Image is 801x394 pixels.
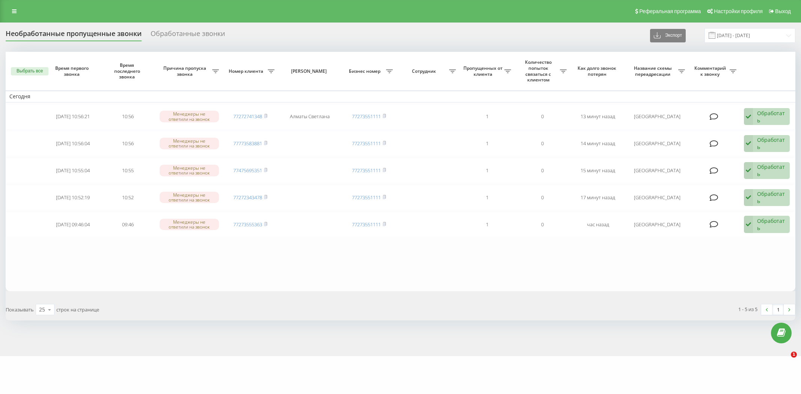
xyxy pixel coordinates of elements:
[460,131,515,156] td: 1
[626,131,689,156] td: [GEOGRAPHIC_DATA]
[45,131,100,156] td: [DATE] 10:56:04
[791,352,797,358] span: 1
[352,194,381,201] a: 77273551111
[629,65,678,77] span: Название схемы переадресации
[100,158,155,183] td: 10:55
[515,185,570,210] td: 0
[56,306,99,313] span: строк на странице
[460,158,515,183] td: 1
[460,104,515,129] td: 1
[738,305,757,313] div: 1 - 5 из 5
[6,306,34,313] span: Показывать
[285,68,335,74] span: [PERSON_NAME]
[278,104,341,129] td: Алматы Светлана
[626,212,689,237] td: [GEOGRAPHIC_DATA]
[463,65,504,77] span: Пропущенных от клиента
[160,138,219,149] div: Менеджеры не ответили на звонок
[160,65,213,77] span: Причина пропуска звонка
[233,167,262,174] a: 77475695351
[639,8,701,14] span: Реферальная программа
[100,212,155,237] td: 09:46
[45,185,100,210] td: [DATE] 10:52:19
[11,67,48,75] button: Выбрать все
[39,306,45,313] div: 25
[400,68,449,74] span: Сотрудник
[233,221,262,228] a: 77273555363
[570,212,626,237] td: час назад
[51,65,94,77] span: Время первого звонка
[570,158,626,183] td: 15 минут назад
[233,113,262,120] a: 77272741348
[515,104,570,129] td: 0
[45,158,100,183] td: [DATE] 10:55:04
[352,140,381,147] a: 77273551111
[160,192,219,203] div: Менеджеры не ответили на звонок
[626,104,689,129] td: [GEOGRAPHIC_DATA]
[107,62,149,80] span: Время последнего звонка
[345,68,386,74] span: Бизнес номер
[757,217,786,232] div: Обработать
[45,212,100,237] td: [DATE] 09:46:04
[772,304,784,315] a: 1
[626,158,689,183] td: [GEOGRAPHIC_DATA]
[460,185,515,210] td: 1
[100,185,155,210] td: 10:52
[352,113,381,120] a: 77273551111
[515,131,570,156] td: 0
[151,30,225,41] div: Обработанные звонки
[352,167,381,174] a: 77273551111
[757,190,786,205] div: Обработать
[650,29,686,42] button: Экспорт
[6,30,142,41] div: Необработанные пропущенные звонки
[576,65,619,77] span: Как долго звонок потерян
[460,212,515,237] td: 1
[233,140,262,147] a: 77773583881
[692,65,730,77] span: Комментарий к звонку
[570,185,626,210] td: 17 минут назад
[757,163,786,177] div: Обработать
[226,68,267,74] span: Номер клиента
[45,104,100,129] td: [DATE] 10:56:21
[515,158,570,183] td: 0
[714,8,763,14] span: Настройки профиля
[570,131,626,156] td: 14 минут назад
[6,91,795,102] td: Сегодня
[775,352,793,370] iframe: Intercom live chat
[757,110,786,124] div: Обработать
[233,194,262,201] a: 77272343478
[519,59,560,83] span: Количество попыток связаться с клиентом
[100,104,155,129] td: 10:56
[626,185,689,210] td: [GEOGRAPHIC_DATA]
[160,219,219,230] div: Менеджеры не ответили на звонок
[570,104,626,129] td: 13 минут назад
[757,136,786,150] div: Обработать
[160,165,219,176] div: Менеджеры не ответили на звонок
[100,131,155,156] td: 10:56
[515,212,570,237] td: 0
[352,221,381,228] a: 77273551111
[160,111,219,122] div: Менеджеры не ответили на звонок
[775,8,791,14] span: Выход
